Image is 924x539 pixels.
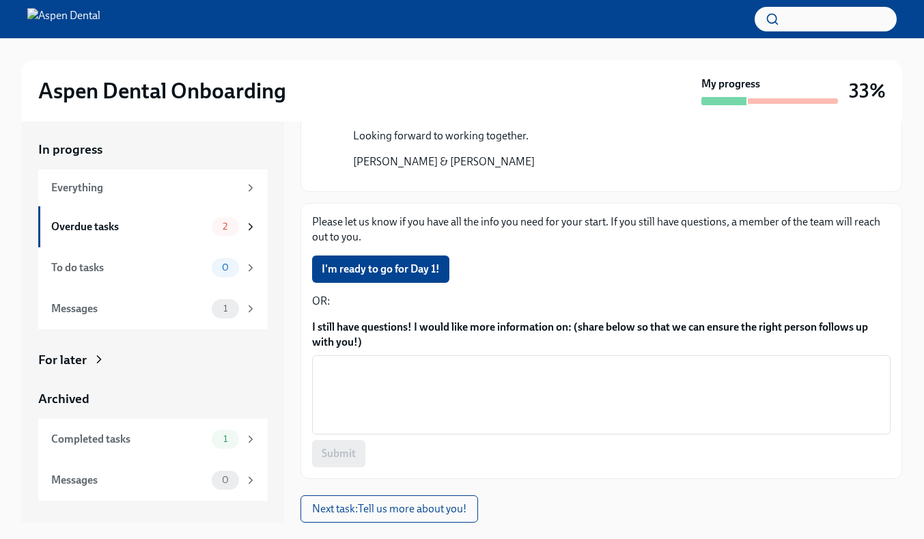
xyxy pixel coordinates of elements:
h2: Aspen Dental Onboarding [38,77,286,105]
span: 1 [215,434,236,444]
div: Completed tasks [51,432,206,447]
button: Next task:Tell us more about you! [300,495,478,523]
img: Aspen Dental [27,8,100,30]
p: Looking forward to working together. [353,128,535,143]
div: To do tasks [51,260,206,275]
div: Messages [51,473,206,488]
span: 0 [214,475,237,485]
span: I'm ready to go for Day 1! [322,262,440,276]
a: Messages1 [38,288,268,329]
a: Everything [38,169,268,206]
p: Please let us know if you have all the info you need for your start. If you still have questions,... [312,215,891,245]
a: Overdue tasks2 [38,206,268,247]
a: Messages0 [38,460,268,501]
div: Messages [51,301,206,316]
div: Overdue tasks [51,219,206,234]
strong: My progress [701,77,760,92]
a: Completed tasks1 [38,419,268,460]
p: OR: [312,294,891,309]
label: I still have questions! I would like more information on: (share below so that we can ensure the ... [312,320,891,350]
p: [PERSON_NAME] & [PERSON_NAME] [353,154,535,169]
span: 1 [215,303,236,314]
div: Everything [51,180,239,195]
button: I'm ready to go for Day 1! [312,255,449,283]
span: 2 [214,221,236,232]
div: For later [38,351,87,369]
a: To do tasks0 [38,247,268,288]
h3: 33% [849,79,886,103]
span: 0 [214,262,237,273]
a: For later [38,351,268,369]
a: Archived [38,390,268,408]
a: In progress [38,141,268,158]
span: Next task : Tell us more about you! [312,502,466,516]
